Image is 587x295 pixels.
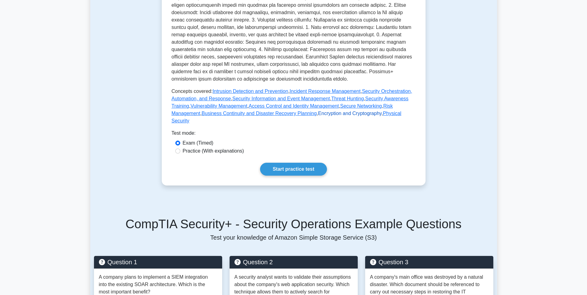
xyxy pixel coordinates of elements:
[260,163,327,176] a: Start practice test
[249,103,339,109] a: Access Control and Identity Management
[340,103,382,109] a: Secure Networking
[99,258,217,266] h5: Question 1
[172,130,416,139] div: Test mode:
[94,217,493,231] h5: CompTIA Security+ - Security Operations Example Questions
[370,258,488,266] h5: Question 3
[190,103,247,109] a: Vulnerability Management
[232,96,330,101] a: Security Information and Event Management
[331,96,364,101] a: Threat Hunting
[94,234,493,241] p: Test your knowledge of Amazon Simple Storage Service (S3)
[202,111,317,116] a: Business Continuity and Disaster Recovery Planning
[234,258,353,266] h5: Question 2
[318,111,381,116] a: Encryption and Cryptography
[290,89,361,94] a: Incident Response Management
[172,88,416,125] p: Concepts covered: , , , , , , , , , , , ,
[183,147,244,155] label: Practice (With explanations)
[183,139,214,147] label: Exam (Timed)
[213,89,288,94] a: Intrusion Detection and Prevention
